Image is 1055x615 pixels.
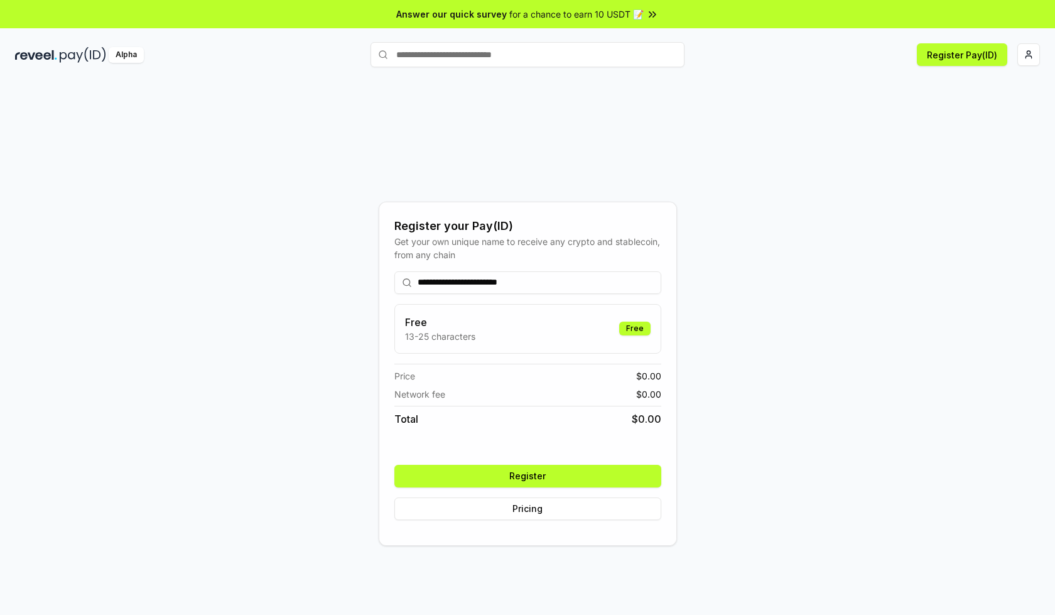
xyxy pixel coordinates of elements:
div: Alpha [109,47,144,63]
span: Answer our quick survey [396,8,507,21]
span: Total [394,411,418,427]
h3: Free [405,315,475,330]
button: Register Pay(ID) [917,43,1007,66]
span: $ 0.00 [632,411,661,427]
span: $ 0.00 [636,369,661,383]
div: Free [619,322,651,335]
span: Network fee [394,388,445,401]
span: $ 0.00 [636,388,661,401]
span: Price [394,369,415,383]
div: Register your Pay(ID) [394,217,661,235]
img: pay_id [60,47,106,63]
button: Register [394,465,661,487]
div: Get your own unique name to receive any crypto and stablecoin, from any chain [394,235,661,261]
button: Pricing [394,498,661,520]
p: 13-25 characters [405,330,475,343]
img: reveel_dark [15,47,57,63]
span: for a chance to earn 10 USDT 📝 [509,8,644,21]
